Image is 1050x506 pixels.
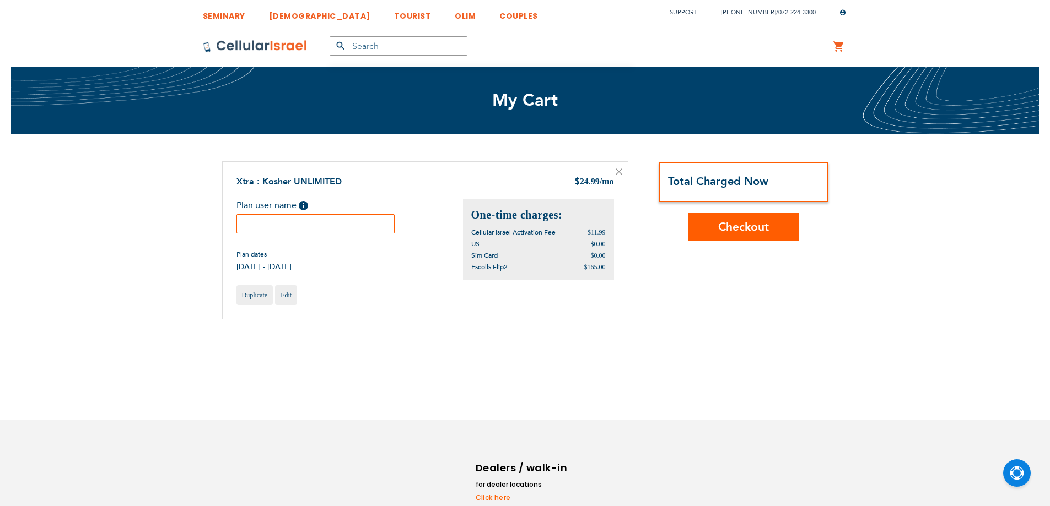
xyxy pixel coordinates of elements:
a: SEMINARY [203,3,245,23]
img: Cellular Israel Logo [203,40,308,53]
a: [DEMOGRAPHIC_DATA] [269,3,370,23]
span: Plan dates [236,250,292,259]
a: OLIM [455,3,476,23]
h2: One-time charges: [471,208,606,222]
button: Checkout [688,213,799,241]
span: Cellular Israel Activation Fee [471,228,556,237]
span: $0.00 [591,252,606,259]
span: Sim Card [471,251,498,260]
a: [PHONE_NUMBER] [721,8,776,17]
span: Duplicate [242,291,268,299]
a: Support [670,8,697,17]
span: [DATE] - [DATE] [236,262,292,272]
a: TOURIST [394,3,432,23]
a: 072-224-3300 [778,8,816,17]
span: $165.00 [584,263,606,271]
span: $11.99 [588,228,606,236]
h6: Dealers / walk-in [476,460,569,476]
a: COUPLES [499,3,538,23]
span: My Cart [492,89,558,112]
div: 24.99 [574,176,614,189]
a: Click here [476,493,569,503]
a: Duplicate [236,285,273,305]
span: Help [299,201,308,210]
li: / [710,4,816,20]
input: Search [330,36,467,56]
strong: Total Charged Now [668,174,768,189]
span: Plan user name [236,199,297,211]
li: for dealer locations [476,479,569,490]
span: US [471,240,480,248]
span: /mo [600,177,614,186]
span: Checkout [718,219,769,235]
a: Xtra : Kosher UNLIMITED [236,176,342,188]
span: $0.00 [591,240,606,248]
span: $ [574,176,580,189]
a: Edit [275,285,297,305]
span: Escolls Flip2 [471,263,508,271]
span: Edit [281,291,292,299]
